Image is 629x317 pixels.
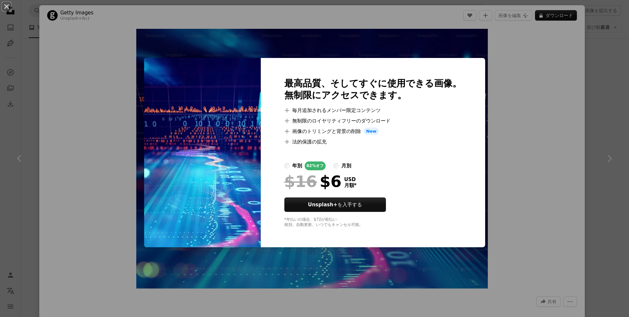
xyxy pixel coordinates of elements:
[144,58,261,248] img: premium_photo-1661963874418-df1110ee39c1
[284,173,317,190] span: $16
[284,217,462,228] div: *年払いの場合、 $72 が前払い 税別。自動更新。いつでもキャンセル可能。
[284,117,462,125] li: 無制限のロイヤリティフリーのダウンロード
[341,162,351,170] div: 月別
[284,138,462,146] li: 法的保護の拡充
[344,177,357,182] span: USD
[308,202,337,208] strong: Unsplash+
[284,127,462,135] li: 画像のトリミングと背景の削除
[284,173,342,190] div: $6
[284,78,462,101] h2: 最高品質、そしてすぐに使用できる画像。 無制限にアクセスできます。
[334,163,339,168] input: 月別
[364,127,379,135] span: New
[284,163,290,168] input: 年別62%オフ
[284,106,462,114] li: 毎月追加されるメンバー限定コンテンツ
[284,197,386,212] button: Unsplash+を入手する
[292,162,302,170] div: 年別
[305,161,326,170] div: 62% オフ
